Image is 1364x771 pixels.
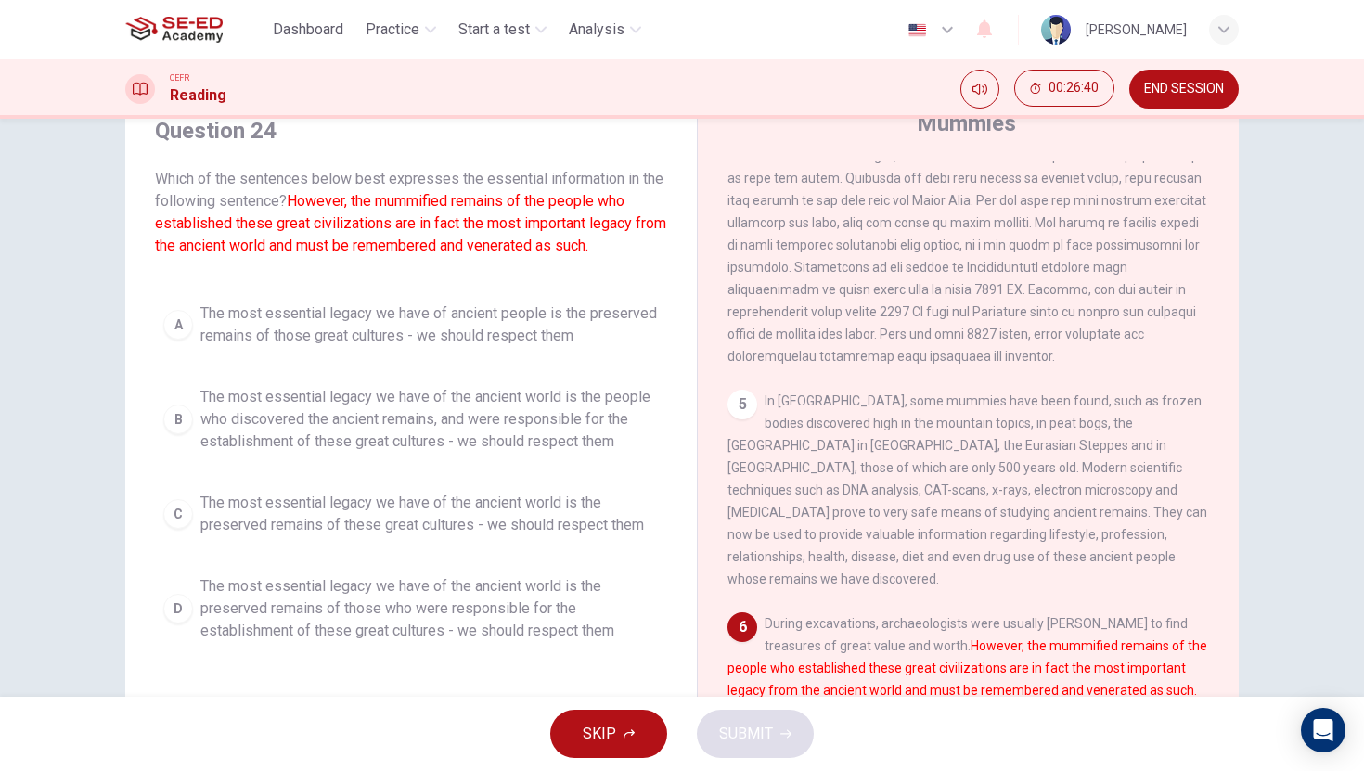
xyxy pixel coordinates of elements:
[125,11,223,48] img: SE-ED Academy logo
[155,483,667,545] button: CThe most essential legacy we have of the ancient world is the preserved remains of these great c...
[155,294,667,355] button: AThe most essential legacy we have of ancient people is the preserved remains of those great cult...
[1301,708,1345,752] div: Open Intercom Messenger
[917,109,1016,138] h4: Mummies
[273,19,343,41] span: Dashboard
[155,116,667,146] h4: Question 24
[163,405,193,434] div: B
[163,499,193,529] div: C
[200,386,659,453] span: The most essential legacy we have of the ancient world is the people who discovered the ancient r...
[569,19,624,41] span: Analysis
[200,302,659,347] span: The most essential legacy we have of ancient people is the preserved remains of those great cultu...
[1049,81,1099,96] span: 00:26:40
[155,192,666,254] font: However, the mummified remains of the people who established these great civilizations are in fac...
[200,492,659,536] span: The most essential legacy we have of the ancient world is the preserved remains of these great cu...
[125,11,265,48] a: SE-ED Academy logo
[727,390,757,419] div: 5
[366,19,419,41] span: Practice
[170,84,226,107] h1: Reading
[358,13,444,46] button: Practice
[155,567,667,650] button: DThe most essential legacy we have of the ancient world is the preserved remains of those who wer...
[1144,82,1224,96] span: END SESSION
[561,13,649,46] button: Analysis
[550,710,667,758] button: SKIP
[1014,70,1114,109] div: Hide
[906,23,929,37] img: en
[163,594,193,623] div: D
[1014,70,1114,107] button: 00:26:40
[727,393,1207,586] span: In [GEOGRAPHIC_DATA], some mummies have been found, such as frozen bodies discovered high in the ...
[1086,19,1187,41] div: [PERSON_NAME]
[1041,15,1071,45] img: Profile picture
[727,612,757,642] div: 6
[200,575,659,642] span: The most essential legacy we have of the ancient world is the preserved remains of those who were...
[170,71,189,84] span: CEFR
[163,310,193,340] div: A
[727,638,1207,698] font: However, the mummified remains of the people who established these great civilizations are in fac...
[265,13,351,46] button: Dashboard
[960,70,999,109] div: Mute
[583,721,616,747] span: SKIP
[155,168,667,257] span: Which of the sentences below best expresses the essential information in the following sentence?
[1129,70,1239,109] button: END SESSION
[458,19,530,41] span: Start a test
[727,616,1207,698] span: During excavations, archaeologists were usually [PERSON_NAME] to find treasures of great value an...
[155,378,667,461] button: BThe most essential legacy we have of the ancient world is the people who discovered the ancient ...
[451,13,554,46] button: Start a test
